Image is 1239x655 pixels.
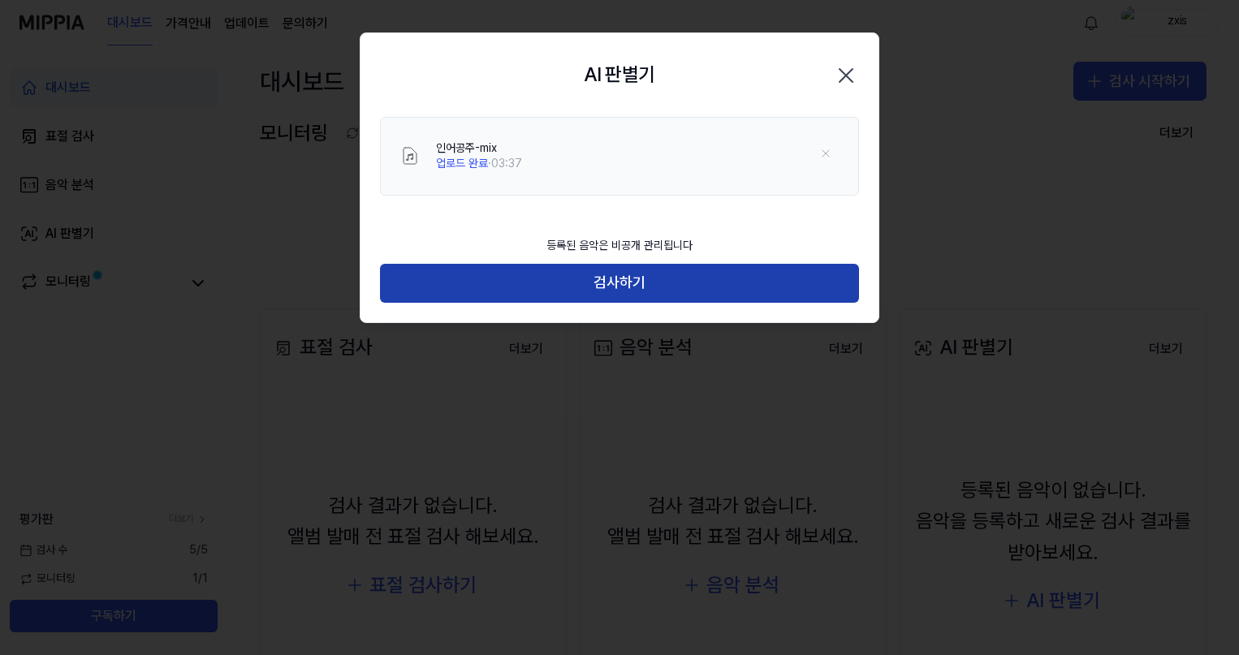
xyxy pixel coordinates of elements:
span: 업로드 완료 [436,157,488,170]
div: · 03:37 [436,156,522,172]
div: 인어공주-mix [436,140,522,157]
img: File Select [400,146,420,166]
div: 등록된 음악은 비공개 관리됩니다 [537,228,702,264]
h2: AI 판별기 [584,59,654,90]
button: 검사하기 [380,264,859,303]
